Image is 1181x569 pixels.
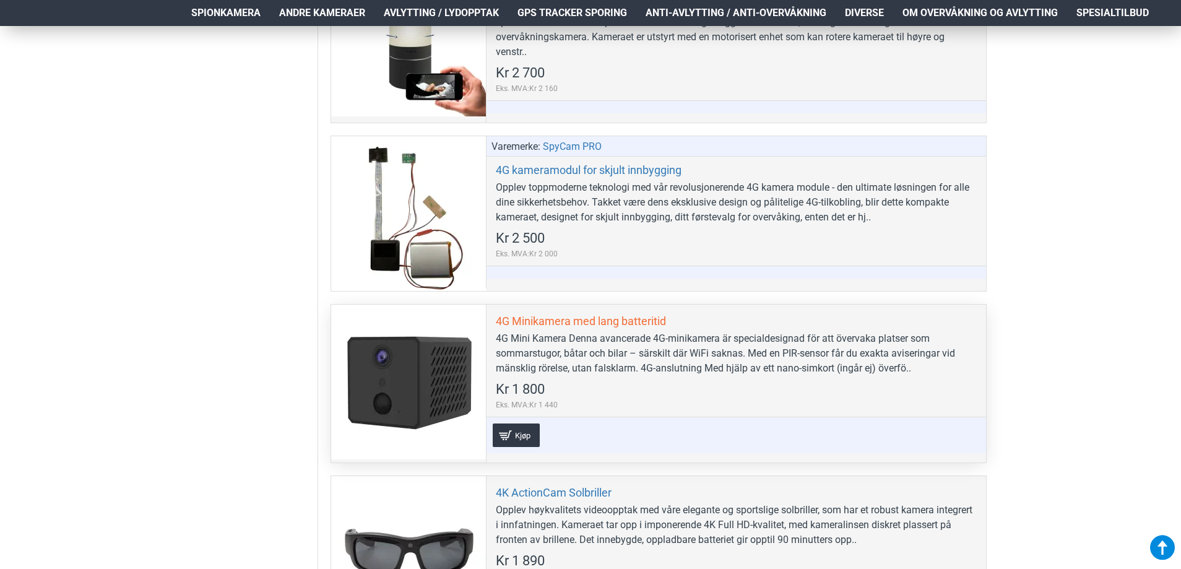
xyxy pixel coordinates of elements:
a: 4K ActionCam Solbriller [496,485,612,500]
span: Eks. MVA:Kr 2 000 [496,248,558,259]
span: Kjøp [512,432,534,440]
span: Kr 1 800 [496,383,545,396]
div: Keywords by Traffic [137,79,209,87]
span: Varemerke: [491,139,540,154]
a: 4G kameramodul for skjult innbygging [496,163,681,177]
a: 4G kameramodul for skjult innbygging 4G kameramodul for skjult innbygging [331,136,486,291]
div: 4G Mini Kamera Denna avancerade 4G-minikamera är specialdesignad för att övervaka platser som som... [496,331,977,376]
img: tab_domain_overview_orange.svg [33,78,43,88]
span: Diverse [845,6,884,20]
span: Spionkamera [191,6,261,20]
span: Kr 1 890 [496,554,545,568]
span: Avlytting / Lydopptak [384,6,499,20]
span: Eks. MVA:Kr 2 160 [496,83,558,94]
div: Domain: [DOMAIN_NAME] [32,32,136,42]
img: logo_orange.svg [20,20,30,30]
div: Opplev høykvalitets videoopptak med våre elegante og sportslige solbriller, som har et robust kam... [496,503,977,547]
img: website_grey.svg [20,32,30,42]
div: v 4.0.25 [35,20,61,30]
span: Om overvåkning og avlytting [902,6,1058,20]
span: Kr 2 500 [496,232,545,245]
a: SpyCam PRO [543,139,602,154]
a: 4G Minikamera med lang batteritid 4G Minikamera med lang batteritid [331,305,486,459]
div: Domain Overview [47,79,111,87]
span: Andre kameraer [279,6,365,20]
span: GPS Tracker Sporing [517,6,627,20]
img: tab_keywords_by_traffic_grey.svg [123,78,133,88]
div: Opplev toppmoderne teknologi med vår revolusjonerende 4G kamera module - den ultimate løsningen f... [496,180,977,225]
a: 4G Minikamera med lang batteritid [496,314,666,328]
span: Kr 2 700 [496,66,545,80]
span: Spesialtilbud [1076,6,1149,20]
span: Eks. MVA:Kr 1 440 [496,399,558,410]
span: Anti-avlytting / Anti-overvåkning [646,6,826,20]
